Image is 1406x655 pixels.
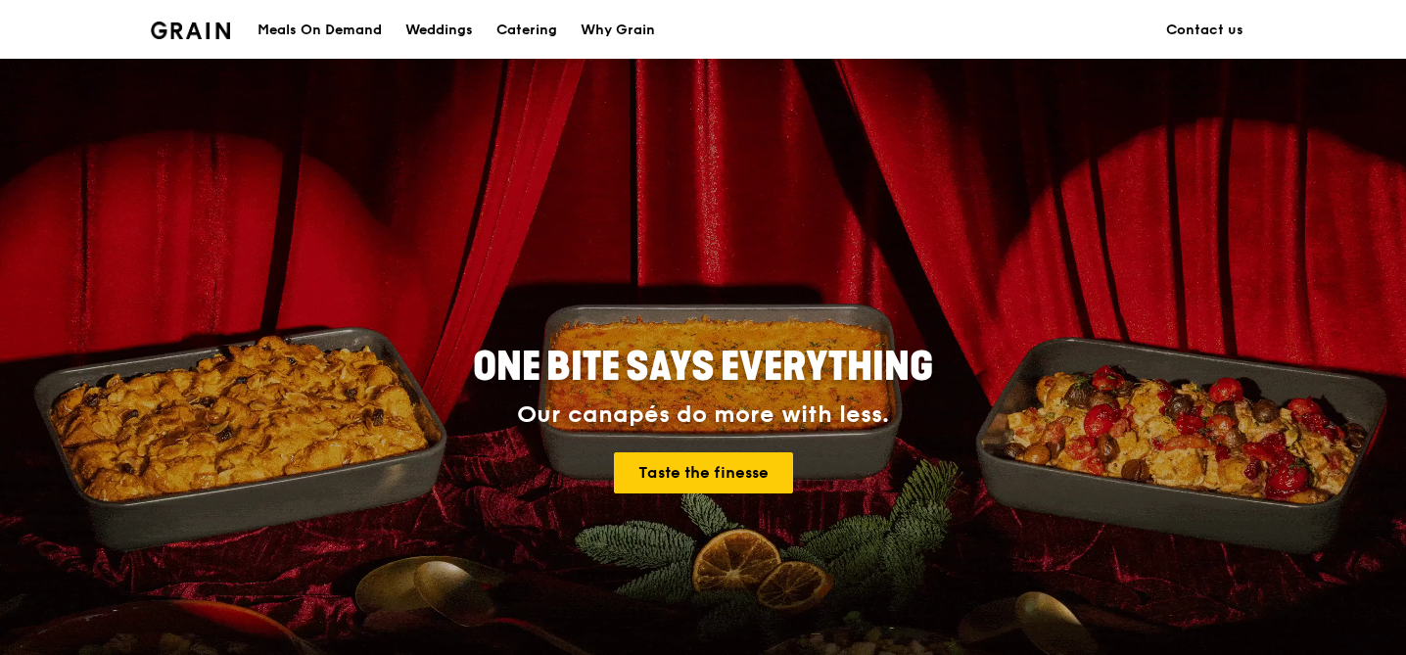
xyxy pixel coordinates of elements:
[351,401,1055,429] div: Our canapés do more with less.
[394,1,485,60] a: Weddings
[473,344,933,391] span: ONE BITE SAYS EVERYTHING
[405,1,473,60] div: Weddings
[258,1,382,60] div: Meals On Demand
[1154,1,1255,60] a: Contact us
[496,1,557,60] div: Catering
[581,1,655,60] div: Why Grain
[614,452,793,493] a: Taste the finesse
[569,1,667,60] a: Why Grain
[485,1,569,60] a: Catering
[151,22,230,39] img: Grain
